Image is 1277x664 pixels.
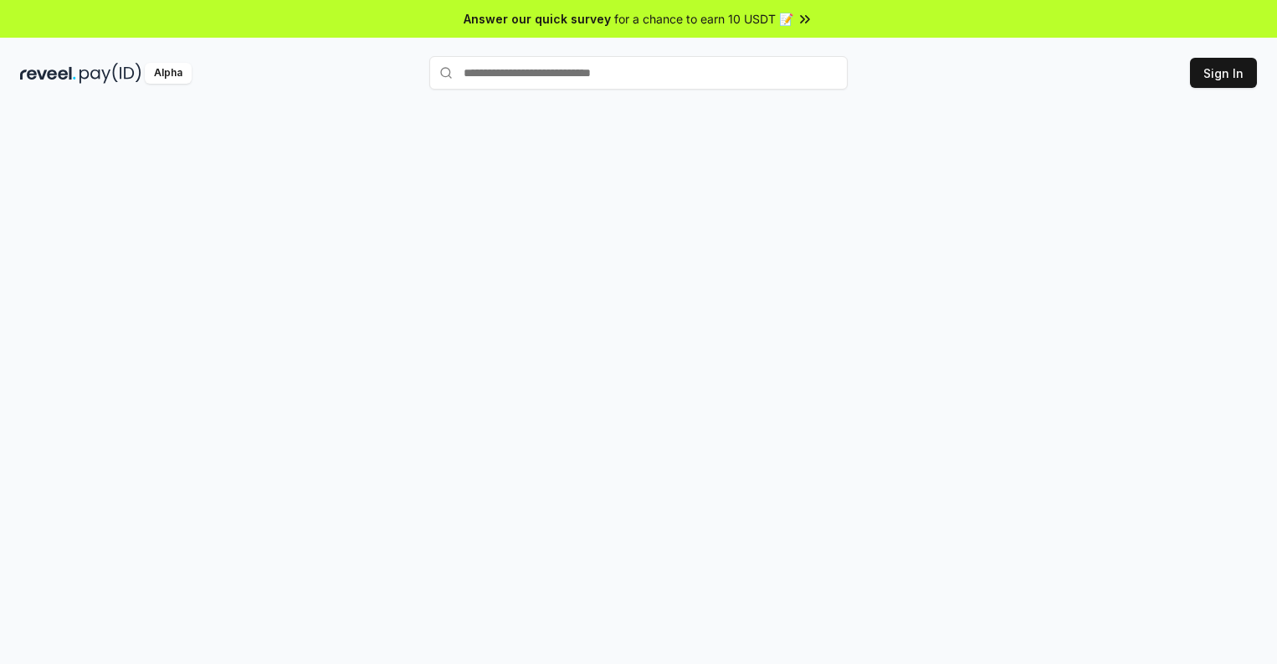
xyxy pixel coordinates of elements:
[464,10,611,28] span: Answer our quick survey
[79,63,141,84] img: pay_id
[614,10,793,28] span: for a chance to earn 10 USDT 📝
[20,63,76,84] img: reveel_dark
[145,63,192,84] div: Alpha
[1190,58,1257,88] button: Sign In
